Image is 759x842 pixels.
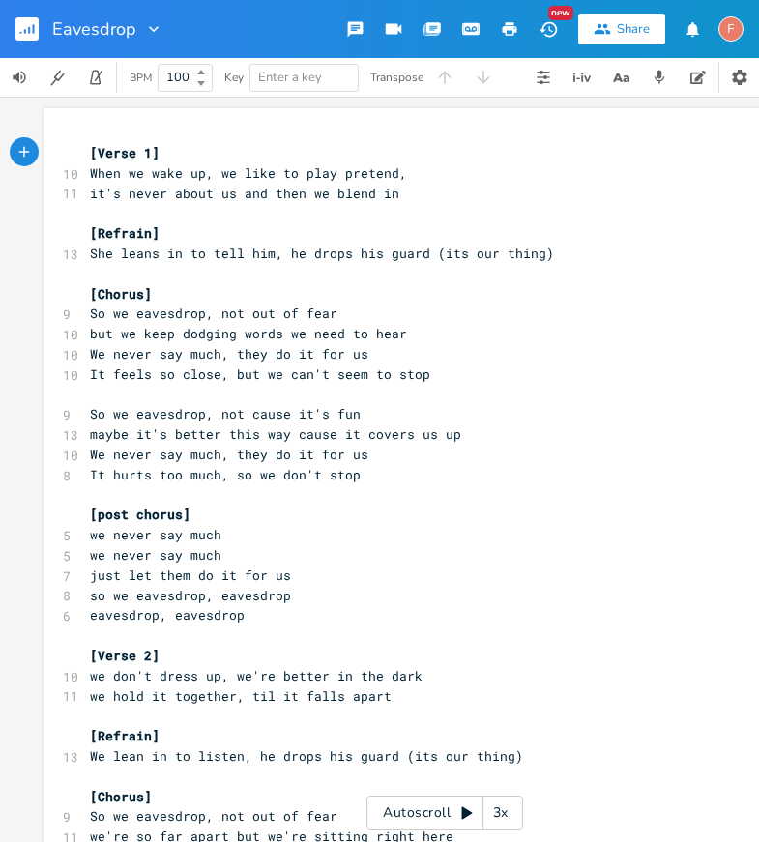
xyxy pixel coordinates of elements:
span: eavesdrop, eavesdrop [90,606,245,624]
span: Eavesdrop [52,20,136,38]
span: Enter a key [258,69,322,86]
span: we hold it together, til it falls apart [90,687,392,705]
span: we never say much [90,526,221,543]
span: it's never about us and then we blend in [90,185,399,202]
div: 3x [483,796,518,830]
button: New [529,12,568,46]
span: So we eavesdrop, not out of fear [90,807,337,825]
span: She leans in to tell him, he drops his guard (its our thing) [90,245,554,262]
span: When we wake up, we like to play pretend, [90,164,407,182]
button: F [718,7,744,51]
span: We lean in to listen, he drops his guard (its our thing) [90,747,523,765]
span: [Refrain] [90,224,160,242]
span: just let them do it for us [90,566,291,584]
span: maybe it's better this way cause it covers us up [90,425,461,443]
div: Key [224,72,244,83]
span: [post chorus] [90,506,190,523]
span: but we keep dodging words we need to hear [90,325,407,342]
div: fuzzyip [718,16,744,42]
span: [Refrain] [90,727,160,744]
span: [Verse 1] [90,144,160,161]
div: Share [617,20,650,38]
div: Autoscroll [366,796,523,830]
span: So we eavesdrop, not out of fear [90,305,337,322]
span: So we eavesdrop, not cause it's fun [90,405,361,422]
span: so we eavesdrop, eavesdrop [90,587,291,604]
span: we don't dress up, we're better in the dark [90,667,423,684]
span: It feels so close, but we can't seem to stop [90,365,430,383]
div: BPM [130,73,152,83]
div: New [548,6,573,20]
button: Share [578,14,665,44]
span: [Verse 2] [90,647,160,664]
span: [Chorus] [90,788,152,805]
span: It hurts too much, so we don't stop [90,466,361,483]
div: Transpose [370,72,423,83]
span: We never say much, they do it for us [90,345,368,363]
span: We never say much, they do it for us [90,446,368,463]
span: we never say much [90,546,221,564]
span: [Chorus] [90,285,152,303]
